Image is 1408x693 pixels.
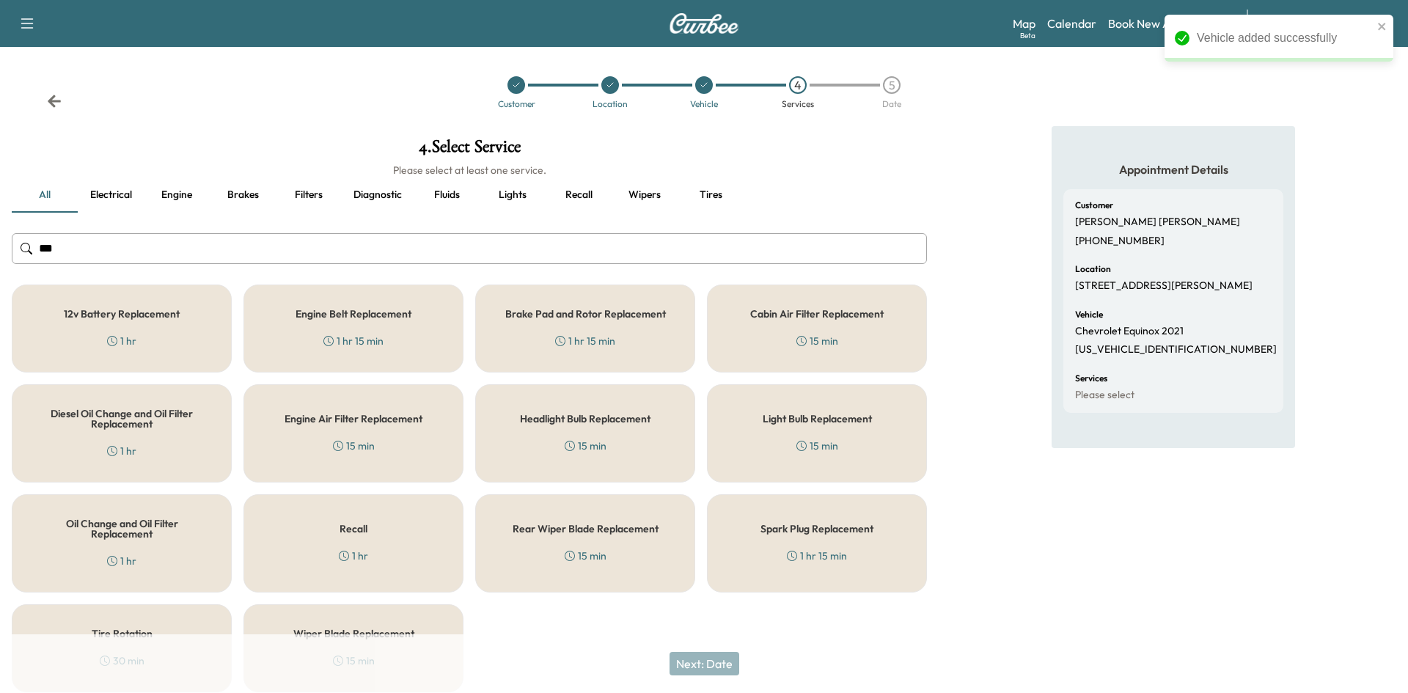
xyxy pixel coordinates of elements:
[1047,15,1096,32] a: Calendar
[78,177,144,213] button: Electrical
[796,334,838,348] div: 15 min
[293,628,414,639] h5: Wiper Blade Replacement
[1075,216,1240,229] p: [PERSON_NAME] [PERSON_NAME]
[1108,15,1232,32] a: Book New Appointment
[760,524,873,534] h5: Spark Plug Replacement
[107,554,136,568] div: 1 hr
[339,549,368,563] div: 1 hr
[750,309,884,319] h5: Cabin Air Filter Replacement
[1020,30,1035,41] div: Beta
[546,177,612,213] button: Recall
[1075,374,1107,383] h6: Services
[498,100,535,109] div: Customer
[1197,29,1373,47] div: Vehicle added successfully
[480,177,546,213] button: Lights
[520,414,650,424] h5: Headlight Bulb Replacement
[1075,235,1165,248] p: [PHONE_NUMBER]
[612,177,678,213] button: Wipers
[1013,15,1035,32] a: MapBeta
[782,100,814,109] div: Services
[1377,21,1387,32] button: close
[1063,161,1283,177] h5: Appointment Details
[505,309,666,319] h5: Brake Pad and Rotor Replacement
[342,177,414,213] button: Diagnostic
[1075,279,1253,293] p: [STREET_ADDRESS][PERSON_NAME]
[340,524,367,534] h5: Recall
[1075,389,1134,402] p: Please select
[36,408,208,429] h5: Diesel Oil Change and Oil Filter Replacement
[92,628,153,639] h5: Tire Rotation
[882,100,901,109] div: Date
[787,549,847,563] div: 1 hr 15 min
[296,309,411,319] h5: Engine Belt Replacement
[565,439,606,453] div: 15 min
[64,309,180,319] h5: 12v Battery Replacement
[323,334,384,348] div: 1 hr 15 min
[285,414,422,424] h5: Engine Air Filter Replacement
[47,94,62,109] div: Back
[763,414,872,424] h5: Light Bulb Replacement
[513,524,659,534] h5: Rear Wiper Blade Replacement
[36,518,208,539] h5: Oil Change and Oil Filter Replacement
[669,13,739,34] img: Curbee Logo
[883,76,901,94] div: 5
[12,163,927,177] h6: Please select at least one service.
[690,100,718,109] div: Vehicle
[333,439,375,453] div: 15 min
[678,177,744,213] button: Tires
[555,334,615,348] div: 1 hr 15 min
[796,439,838,453] div: 15 min
[12,177,927,213] div: basic tabs example
[1075,343,1277,356] p: [US_VEHICLE_IDENTIFICATION_NUMBER]
[593,100,628,109] div: Location
[1075,310,1103,319] h6: Vehicle
[107,334,136,348] div: 1 hr
[12,138,927,163] h1: 4 . Select Service
[1075,201,1113,210] h6: Customer
[414,177,480,213] button: Fluids
[107,444,136,458] div: 1 hr
[565,549,606,563] div: 15 min
[789,76,807,94] div: 4
[1075,325,1184,338] p: Chevrolet Equinox 2021
[276,177,342,213] button: Filters
[144,177,210,213] button: Engine
[1075,265,1111,274] h6: Location
[210,177,276,213] button: Brakes
[12,177,78,213] button: all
